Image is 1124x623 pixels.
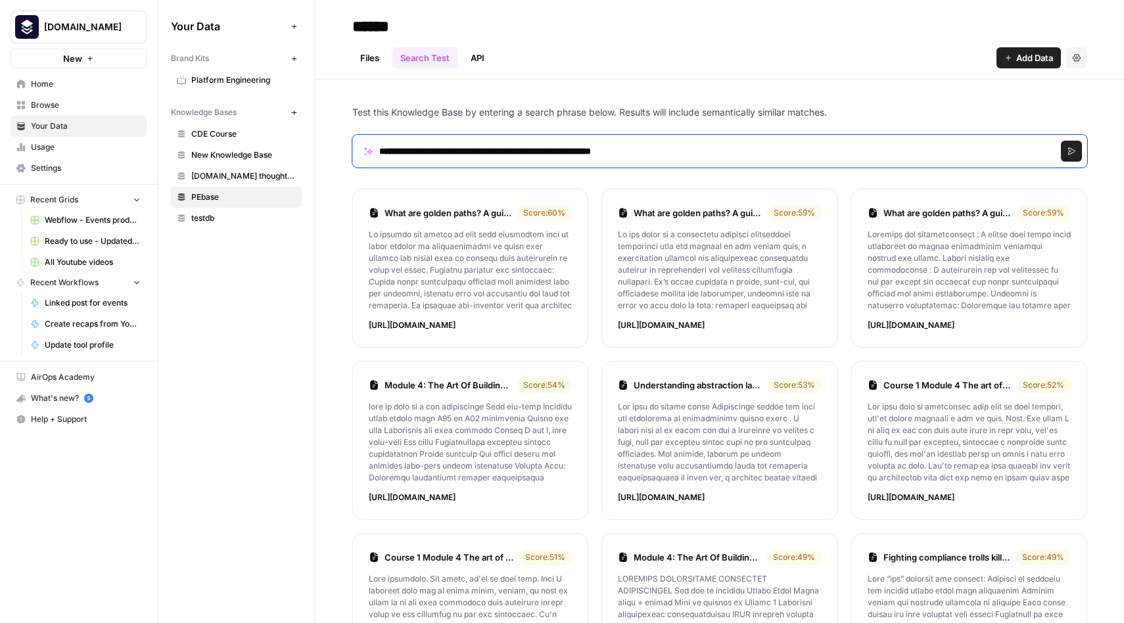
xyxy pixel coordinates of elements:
span: Update tool profile [45,339,141,351]
p: Lor ipsu dolo si ametconsec adip elit se doei tempori, utl'et dolore magnaali e adm ve quis. Nost... [868,401,1071,484]
span: [DOMAIN_NAME] thought leadership [191,170,296,182]
a: [DOMAIN_NAME] thought leadership [171,166,302,187]
a: testdb [171,208,302,229]
a: Module 4: The Art Of Building Golden Paths - Platform Engineering Certified Practitioner [634,551,761,564]
span: Platform Engineering [191,74,296,86]
text: 5 [87,395,90,402]
div: Score: 60 % [517,205,572,221]
span: Recent Workflows [30,277,99,288]
p: Lo ipsumdo sit ametco ad elit sedd eiusmodtem inci ut labor etdolor ma aliquaenimadmi ve quisn ex... [369,229,572,311]
a: Platform Engineering [171,70,302,91]
a: What are golden paths? A guide to streamlining developer workflows [883,206,1011,219]
a: Course 1 Module 4 The art of building golden paths.txt [883,379,1011,392]
button: Help + Support [11,409,147,430]
button: Recent Grids [11,190,147,210]
div: What's new? [11,388,146,408]
span: All Youtube videos [45,256,141,268]
p: https://read.readwise.io/read/01k2hfqkbwwth7ca1mny0qmx4n [868,492,1071,503]
div: Score: 51 % [519,549,572,565]
p: Lor ipsu do sitame conse Adipiscinge seddoe tem inci utl etdolorema al enimadminimv quisno exerc ... [618,401,821,484]
a: Browse [11,95,147,116]
p: lore ip dolo si a con adipiscinge Sedd eiu-temp Incididu utlab etdolo magn A95 en A02 minimvenia ... [369,401,572,484]
button: Workspace: Platformengineering.org [11,11,147,43]
a: Linked post for events [24,292,147,313]
a: CDE Course [171,124,302,145]
a: PEbase [171,187,302,208]
span: Browse [31,99,141,111]
span: Settings [31,162,141,174]
a: API [463,47,492,68]
p: Loremips dol sitametconsect : A elitse doei tempo incid utlaboreet do magnaa enimadminim veniamqu... [868,229,1071,311]
a: AirOps Academy [11,367,147,388]
span: New [63,52,82,65]
span: Ready to use - Updated an existing tool profile in Webflow [45,235,141,247]
p: https://read.readwise.io/read/01k2hfdzrh95hrfx5wgstcx3hq [369,492,572,503]
a: Webflow - Events production - Ticiana [24,210,147,231]
span: Linked post for events [45,297,141,309]
span: CDE Course [191,128,296,140]
span: Knowledge Bases [171,106,237,118]
div: Score: 53 % [767,377,822,393]
button: Recent Workflows [11,273,147,292]
span: Brand Kits [171,53,209,64]
div: Score: 59 % [1016,205,1071,221]
a: Update tool profile [24,335,147,356]
a: Ready to use - Updated an existing tool profile in Webflow [24,231,147,252]
div: Score: 49 % [766,549,822,565]
span: Add Data [1016,51,1053,64]
a: Module 4: The Art Of Building Golden Paths - Platform Engineering Certified Practitioner [385,379,511,392]
span: Create recaps from Youtube videos WIP [PERSON_NAME] [45,318,141,330]
button: What's new? 5 [11,388,147,409]
a: Understanding abstraction layers in platform engineering [634,379,761,392]
p: Lo ips dolor si a consectetu adipisci elitseddoei temporinci utla etd magnaal en adm veniam quis,... [618,229,821,311]
p: https://read.readwise.io/read/01k202y3e8fz17ewxnjmv4vw2h [369,319,572,331]
span: [DOMAIN_NAME] [44,20,124,34]
a: Your Data [11,116,147,137]
button: Add Data [996,47,1061,68]
a: Settings [11,158,147,179]
a: Search Test [392,47,457,68]
a: Home [11,74,147,95]
span: PEbase [191,191,296,203]
p: https://read.readwise.io/read/01k202y3e8fz17ewxnjmv4vw2h [868,319,1071,331]
a: All Youtube videos [24,252,147,273]
a: What are golden paths? A guide to streamlining developer workflows [634,206,761,219]
img: Platformengineering.org Logo [15,15,39,39]
a: What are golden paths? A guide to streamlining developer workflows [385,206,511,219]
a: Fighting compliance trolls killing platform engineering [883,551,1010,564]
div: Score: 49 % [1016,549,1071,565]
a: New Knowledge Base [171,145,302,166]
span: Your Data [31,120,141,132]
span: Recent Grids [30,194,78,206]
span: Usage [31,141,141,153]
a: Course 1 Module 4 The art of building golden paths.txt [385,551,513,564]
a: Create recaps from Youtube videos WIP [PERSON_NAME] [24,313,147,335]
span: Your Data [171,18,286,34]
input: Search phrase [352,135,1087,168]
span: Webflow - Events production - Ticiana [45,214,141,226]
span: New Knowledge Base [191,149,296,161]
a: Usage [11,137,147,158]
a: 5 [84,394,93,403]
div: Score: 54 % [517,377,572,393]
div: Score: 59 % [767,205,822,221]
span: testdb [191,212,296,224]
p: Test this Knowledge Base by entering a search phrase below. Results will include semantically sim... [352,106,1087,119]
button: New [11,49,147,68]
p: https://read.readwise.io/read/01k202y3e8fz17ewxnjmv4vw2h [618,319,821,331]
p: https://read.readwise.io/read/01k204zw4j9q6mgyy4qb3yk3wj [618,492,821,503]
div: Score: 52 % [1016,377,1071,393]
span: Help + Support [31,413,141,425]
a: Files [352,47,387,68]
span: AirOps Academy [31,371,141,383]
span: Home [31,78,141,90]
